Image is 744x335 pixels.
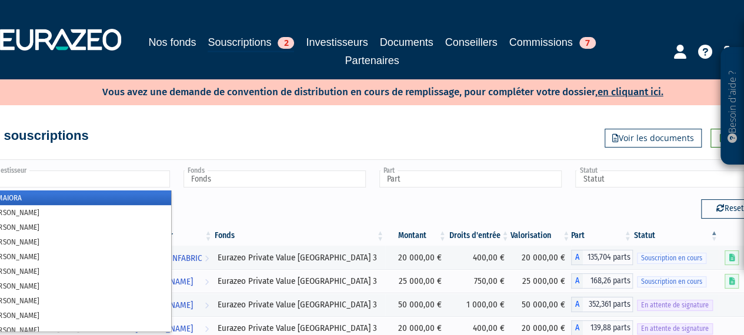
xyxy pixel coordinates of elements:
div: A - Eurazeo Private Value Europe 3 [571,250,633,265]
a: [PERSON_NAME] [131,269,213,293]
th: Part: activer pour trier la colonne par ordre croissant [571,226,633,246]
span: A [571,273,583,289]
span: 135,704 parts [583,250,633,265]
th: Fonds: activer pour trier la colonne par ordre croissant [213,226,385,246]
th: Statut : activer pour trier la colonne par ordre d&eacute;croissant [633,226,719,246]
td: 50 000,00 € [385,293,448,316]
a: Commissions7 [509,34,596,51]
i: Voir l'investisseur [204,294,208,316]
span: En attente de signature [637,300,713,311]
span: Souscription en cours [637,253,706,264]
th: Investisseur: activer pour trier la colonne par ordre croissant [131,226,213,246]
a: BRFC BRAINFABRIC [131,246,213,269]
div: Eurazeo Private Value [GEOGRAPHIC_DATA] 3 [217,322,381,334]
td: 25 000,00 € [510,269,571,293]
td: 750,00 € [448,269,511,293]
a: Nos fonds [148,34,196,51]
p: Vous avez une demande de convention de distribution en cours de remplissage, pour compléter votre... [68,82,663,99]
div: Eurazeo Private Value [GEOGRAPHIC_DATA] 3 [217,299,381,311]
a: Investisseurs [306,34,368,51]
td: 20 000,00 € [385,246,448,269]
a: Conseillers [445,34,498,51]
span: Souscription en cours [637,276,706,287]
a: Partenaires [345,52,399,69]
span: En attente de signature [637,323,713,334]
td: 50 000,00 € [510,293,571,316]
td: 400,00 € [448,246,511,269]
td: 20 000,00 € [510,246,571,269]
i: Voir l'investisseur [204,271,208,293]
th: Montant: activer pour trier la colonne par ordre croissant [385,226,448,246]
div: Eurazeo Private Value [GEOGRAPHIC_DATA] 3 [217,275,381,287]
a: Souscriptions2 [208,34,294,52]
th: Valorisation: activer pour trier la colonne par ordre croissant [510,226,571,246]
span: 168,26 parts [583,273,633,289]
i: Voir l'investisseur [204,247,208,269]
div: A - Eurazeo Private Value Europe 3 [571,273,633,289]
div: A - Eurazeo Private Value Europe 3 [571,297,633,312]
span: 2 [278,37,294,49]
p: Besoin d'aide ? [726,53,739,159]
span: 352,361 parts [583,297,633,312]
a: [PERSON_NAME] [131,293,213,316]
td: 1 000,00 € [448,293,511,316]
a: Documents [380,34,433,51]
span: A [571,297,583,312]
a: Voir les documents [605,129,702,148]
th: Droits d'entrée: activer pour trier la colonne par ordre croissant [448,226,511,246]
a: en cliquant ici. [598,86,663,98]
span: 7 [579,37,596,49]
span: A [571,250,583,265]
td: 25 000,00 € [385,269,448,293]
div: Eurazeo Private Value [GEOGRAPHIC_DATA] 3 [217,252,381,264]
